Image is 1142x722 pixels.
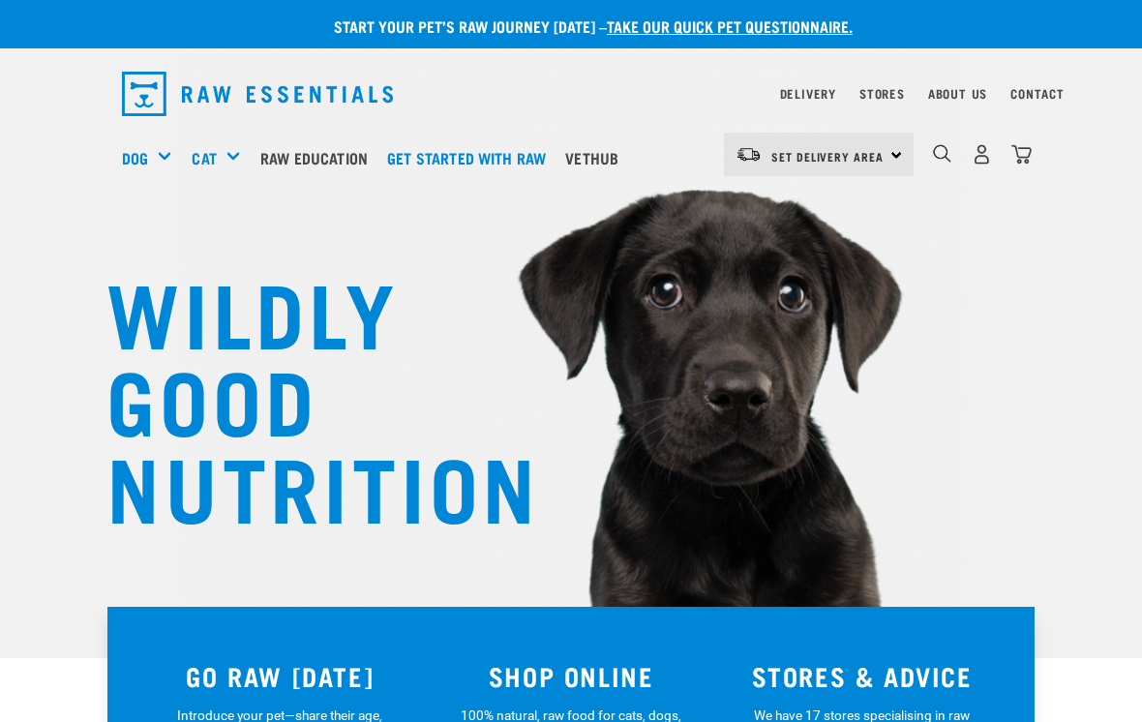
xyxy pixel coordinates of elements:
h3: STORES & ADVICE [728,661,996,691]
a: About Us [928,90,987,97]
a: Get started with Raw [382,119,560,196]
a: Contact [1010,90,1065,97]
img: home-icon@2x.png [1011,144,1032,165]
h3: SHOP ONLINE [437,661,706,691]
nav: dropdown navigation [106,64,1036,124]
span: Set Delivery Area [771,153,884,160]
a: Raw Education [255,119,382,196]
img: van-moving.png [736,146,762,164]
h3: GO RAW [DATE] [146,661,414,691]
img: Raw Essentials Logo [122,72,393,116]
a: Vethub [560,119,633,196]
a: Dog [122,146,148,169]
a: Stores [859,90,905,97]
a: Delivery [780,90,836,97]
img: user.png [972,144,992,165]
a: take our quick pet questionnaire. [607,21,853,30]
img: home-icon-1@2x.png [933,144,951,163]
h1: WILDLY GOOD NUTRITION [106,266,494,527]
a: Cat [192,146,216,169]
